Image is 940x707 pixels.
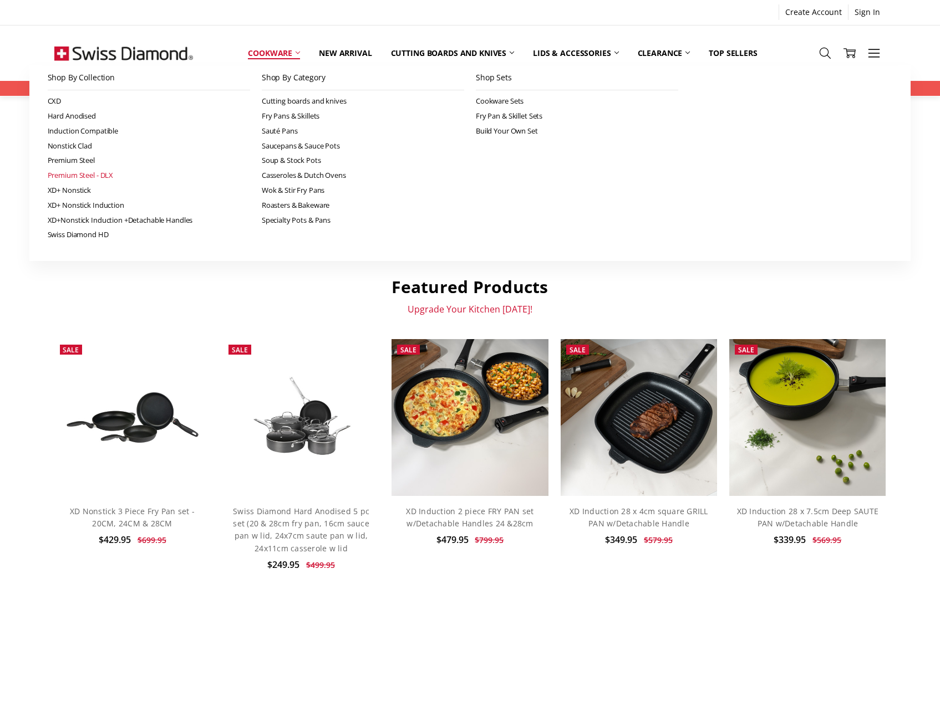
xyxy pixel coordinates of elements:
h2: BEST SELLERS [54,656,886,677]
span: $349.95 [605,534,637,546]
span: $339.95 [774,534,806,546]
img: XD Induction 28 x 7.5cm Deep SAUTE PAN w/Detachable Handle [729,339,886,495]
img: XD Nonstick 3 Piece Fry Pan set - 20CM, 24CM & 28CM [54,378,211,457]
p: Fall In Love With Your Kitchen Again [54,683,886,694]
span: $249.95 [267,559,299,571]
a: XD Induction 28 x 4cm square GRILL PAN w/Detachable Handle [570,506,708,529]
a: Cookware [238,41,309,65]
a: XD Induction 2 piece FRY PAN set w/Detachable Handles 24 &28cm [406,506,533,529]
a: Top Sellers [699,41,766,65]
span: Sale [738,345,754,355]
h2: Featured Products [54,276,886,298]
span: $699.95 [138,535,166,545]
span: Sale [63,345,79,355]
span: Sale [570,345,586,355]
span: $579.95 [644,535,673,545]
a: XD Induction 28 x 7.5cm Deep SAUTE PAN w/Detachable Handle [737,506,879,529]
a: Swiss Diamond Hard Anodised 5 pc set (20 & 28cm fry pan, 16cm sauce pan w lid, 24x7cm saute pan w... [233,506,369,554]
a: New arrival [309,41,381,65]
span: $799.95 [475,535,504,545]
span: $569.95 [812,535,841,545]
p: Upgrade Your Kitchen [DATE]! [54,304,886,315]
span: Sale [232,345,248,355]
a: Clearance [628,41,700,65]
a: Sign In [848,4,886,20]
img: XD Induction 2 piece FRY PAN set w/Detachable Handles 24 &28cm [392,339,548,495]
a: Create Account [779,4,848,20]
span: $429.95 [99,534,131,546]
a: Swiss Diamond Hard Anodised 5 pc set (20 & 28cm fry pan, 16cm sauce pan w lid, 24x7cm saute pan w... [223,339,379,495]
img: XD Induction 28 x 4cm square GRILL PAN w/Detachable Handle [561,339,717,495]
img: Free Shipping On Every Order [54,25,193,81]
a: XD Nonstick 3 Piece Fry Pan set - 20CM, 24CM & 28CM [70,506,195,529]
span: $499.95 [306,560,335,570]
a: XD Nonstick 3 Piece Fry Pan set - 20CM, 24CM & 28CM [54,339,211,495]
img: Swiss Diamond Hard Anodised 5 pc set (20 & 28cm fry pan, 16cm sauce pan w lid, 24x7cm saute pan w... [223,365,379,470]
span: $479.95 [436,534,469,546]
a: Lids & Accessories [524,41,628,65]
a: Cutting boards and knives [382,41,524,65]
span: Sale [400,345,416,355]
